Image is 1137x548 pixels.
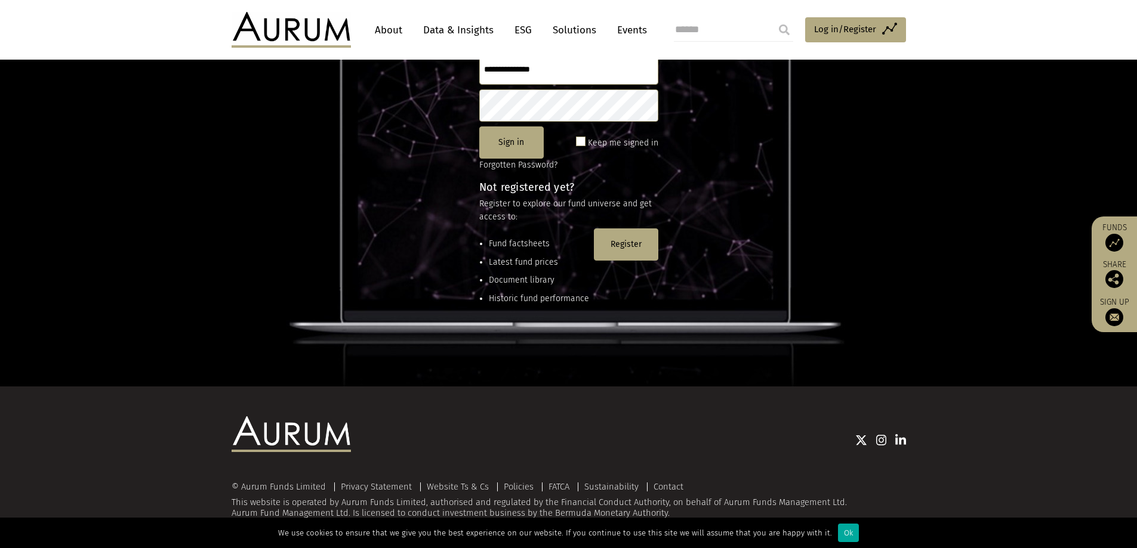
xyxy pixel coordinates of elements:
a: Privacy Statement [341,481,412,492]
div: Share [1098,261,1131,288]
button: Register [594,228,658,261]
a: Data & Insights [417,19,500,41]
img: Aurum Logo [232,416,351,452]
a: Sign up [1098,297,1131,326]
button: Sign in [479,126,544,159]
li: Document library [489,274,589,287]
label: Keep me signed in [588,136,658,150]
h4: Not registered yet? [479,182,658,193]
a: About [369,19,408,41]
li: Historic fund performance [489,292,589,305]
a: Events [611,19,647,41]
span: Log in/Register [814,22,876,36]
img: Access Funds [1105,234,1123,252]
img: Sign up to our newsletter [1105,308,1123,326]
a: Sustainability [584,481,639,492]
a: Contact [654,481,683,492]
img: Instagram icon [876,434,887,446]
img: Linkedin icon [895,434,906,446]
input: Submit [772,18,796,42]
a: Forgotten Password? [479,160,557,170]
img: Twitter icon [855,434,867,446]
img: Share this post [1105,270,1123,288]
a: Website Ts & Cs [427,481,489,492]
li: Fund factsheets [489,237,589,250]
div: Ok [838,524,859,542]
div: This website is operated by Aurum Funds Limited, authorised and regulated by the Financial Conduc... [232,482,906,518]
li: Latest fund prices [489,256,589,269]
a: Funds [1098,222,1131,252]
a: Log in/Register [805,17,906,42]
p: Register to explore our fund universe and get access to: [479,197,658,224]
a: FATCA [549,481,569,492]
a: ESG [509,19,538,41]
a: Solutions [547,19,602,41]
img: Aurum [232,12,351,48]
a: Policies [504,481,534,492]
div: © Aurum Funds Limited [232,482,332,491]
